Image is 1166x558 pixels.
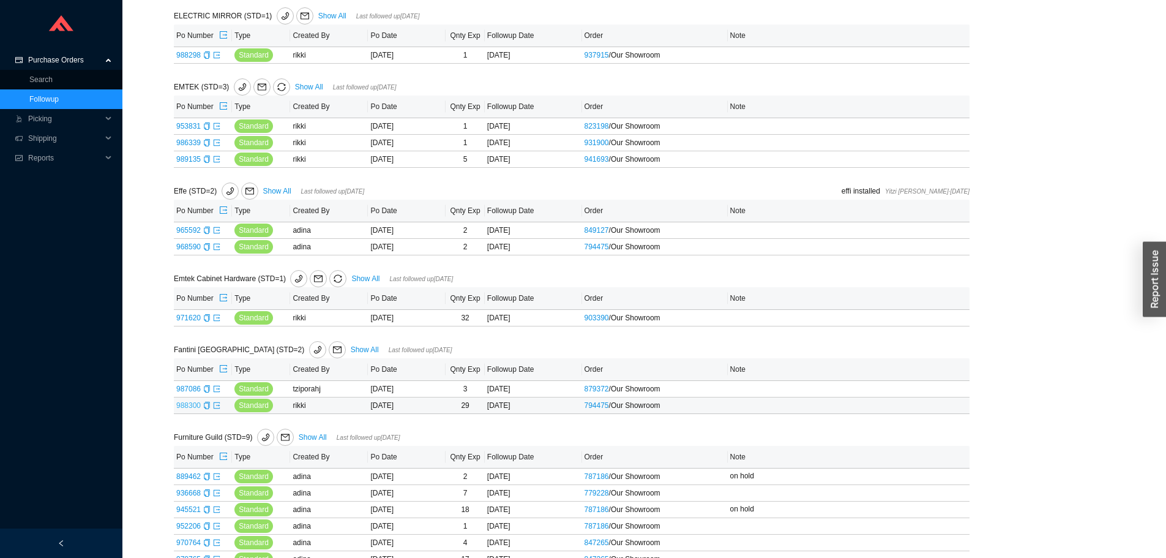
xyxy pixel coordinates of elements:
[446,485,484,502] td: 7
[241,183,258,200] button: mail
[239,153,269,165] span: Standard
[290,96,368,118] th: Created By
[296,7,313,25] button: mail
[213,472,220,481] a: export
[234,311,273,325] button: Standard
[239,312,269,324] span: Standard
[213,385,220,393] a: export
[239,537,269,549] span: Standard
[239,224,269,236] span: Standard
[239,503,269,516] span: Standard
[15,56,23,64] span: credit-card
[213,122,220,130] a: export
[728,25,970,47] th: Note
[290,535,368,551] td: adina
[219,98,228,115] button: export
[368,118,446,135] td: [DATE]
[176,505,201,514] a: 945521
[234,119,273,133] button: Standard
[203,137,211,149] div: Copy
[582,358,728,381] th: Order
[213,227,220,234] span: export
[582,151,728,168] td: / Our Showroom
[290,358,368,381] th: Created By
[582,485,728,502] td: / Our Showroom
[234,136,273,149] button: Standard
[234,78,251,96] button: phone
[446,135,484,151] td: 1
[389,347,452,353] span: Last followed up [DATE]
[582,200,728,222] th: Order
[176,401,201,410] a: 988300
[203,537,211,549] div: Copy
[290,135,368,151] td: rikki
[582,502,728,518] td: / Our Showroom
[203,399,211,412] div: Copy
[174,83,293,91] span: EMTEK (STD=3)
[29,95,59,104] a: Followup
[219,27,228,44] button: export
[585,243,609,251] a: 794475
[28,148,102,168] span: Reports
[487,312,580,324] div: [DATE]
[213,155,220,164] a: export
[213,539,220,546] span: export
[368,502,446,518] td: [DATE]
[219,202,228,219] button: export
[290,239,368,255] td: adina
[585,385,609,393] a: 879372
[885,188,970,195] span: Yitzi [PERSON_NAME] · [DATE]
[446,222,484,239] td: 2
[446,398,484,414] td: 29
[290,381,368,398] td: tziporahj
[234,536,273,549] button: Standard
[257,429,274,446] button: phone
[585,226,609,235] a: 849127
[176,522,201,530] a: 952206
[203,383,211,395] div: Copy
[297,12,313,20] span: mail
[330,274,346,283] span: sync
[295,83,323,91] a: Show All
[239,520,269,532] span: Standard
[203,506,211,513] span: copy
[176,314,201,322] a: 971620
[329,270,346,287] button: sync
[213,489,220,497] a: export
[585,472,609,481] a: 787186
[446,47,484,64] td: 1
[290,485,368,502] td: adina
[582,535,728,551] td: / Our Showroom
[368,222,446,239] td: [DATE]
[274,83,290,91] span: sync
[234,486,273,500] button: Standard
[582,118,728,135] td: / Our Showroom
[234,382,273,396] button: Standard
[728,200,970,222] th: Note
[329,341,346,358] button: mail
[174,345,348,354] span: Fantini [GEOGRAPHIC_DATA] (STD=2)
[290,25,368,47] th: Created By
[582,381,728,398] td: / Our Showroom
[585,51,609,59] a: 937915
[174,96,232,118] th: Po Number
[203,153,211,165] div: Copy
[174,25,232,47] th: Po Number
[203,522,211,530] span: copy
[242,187,258,195] span: mail
[213,156,220,163] span: export
[239,241,269,253] span: Standard
[232,200,290,222] th: Type
[234,399,273,412] button: Standard
[290,310,368,326] td: rikki
[446,358,484,381] th: Qnty Exp
[487,224,580,236] div: [DATE]
[582,239,728,255] td: / Our Showroom
[638,185,970,197] div: effi installed
[446,381,484,398] td: 3
[213,243,220,251] span: export
[310,345,326,354] span: phone
[582,518,728,535] td: / Our Showroom
[176,243,201,251] a: 968590
[582,446,728,469] th: Order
